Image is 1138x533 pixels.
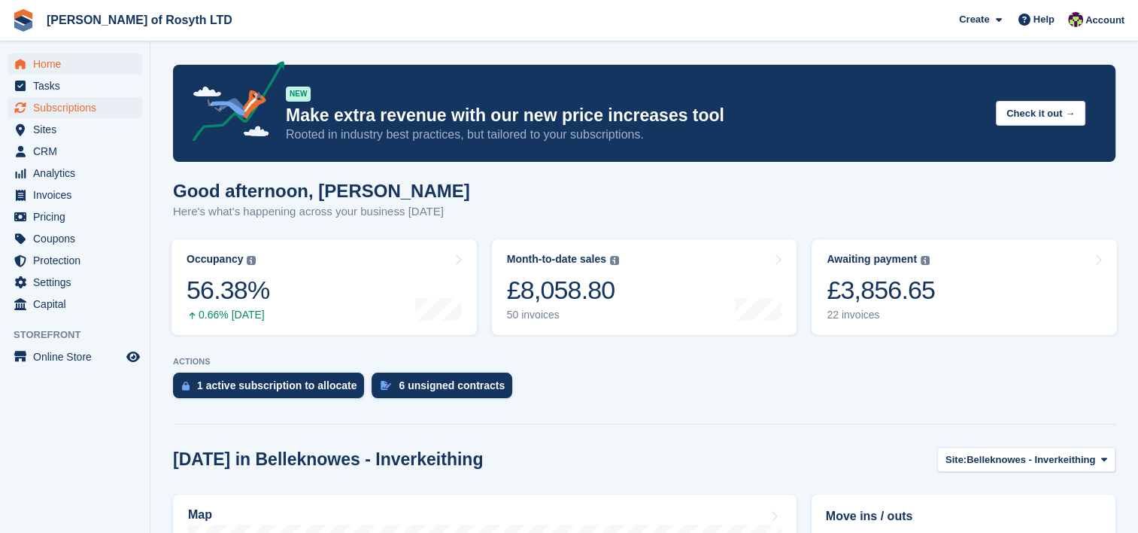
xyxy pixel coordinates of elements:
[8,119,142,140] a: menu
[372,373,520,406] a: 6 unsigned contracts
[959,12,989,27] span: Create
[826,507,1101,525] h2: Move ins / outs
[173,203,470,221] p: Here's what's happening across your business [DATE]
[33,250,123,271] span: Protection
[507,253,606,266] div: Month-to-date sales
[812,239,1117,335] a: Awaiting payment £3,856.65 22 invoices
[33,206,123,227] span: Pricing
[827,275,935,306] div: £3,856.65
[492,239,797,335] a: Month-to-date sales £8,058.80 50 invoices
[8,250,142,271] a: menu
[8,75,142,96] a: menu
[187,309,269,321] div: 0.66% [DATE]
[8,294,142,315] a: menu
[33,141,123,162] span: CRM
[286,105,984,126] p: Make extra revenue with our new price increases tool
[967,452,1095,468] span: Belleknowes - Inverkeithing
[33,97,123,118] span: Subscriptions
[188,508,212,522] h2: Map
[173,449,483,470] h2: [DATE] in Belleknowes - Inverkeithing
[507,275,619,306] div: £8,058.80
[610,256,619,265] img: icon-info-grey-7440780725fd019a000dd9b08b2336e03edf1995a4989e88bcd33f0948082b44.svg
[12,9,35,32] img: stora-icon-8386f47178a22dfd0bd8f6a31ec36ba5ce8667c1dd55bd0f319d3a0aa187defe.svg
[8,97,142,118] a: menu
[33,346,123,367] span: Online Store
[8,272,142,293] a: menu
[827,309,935,321] div: 22 invoices
[827,253,917,266] div: Awaiting payment
[187,253,243,266] div: Occupancy
[14,327,150,343] span: Storefront
[197,379,357,391] div: 1 active subscription to allocate
[8,228,142,249] a: menu
[33,184,123,206] span: Invoices
[937,447,1115,472] button: Site: Belleknowes - Inverkeithing
[33,53,123,75] span: Home
[8,184,142,206] a: menu
[33,163,123,184] span: Analytics
[921,256,930,265] img: icon-info-grey-7440780725fd019a000dd9b08b2336e03edf1995a4989e88bcd33f0948082b44.svg
[173,357,1115,367] p: ACTIONS
[1085,13,1124,28] span: Account
[173,181,470,201] h1: Good afternoon, [PERSON_NAME]
[507,309,619,321] div: 50 invoices
[33,119,123,140] span: Sites
[33,75,123,96] span: Tasks
[286,126,984,143] p: Rooted in industry best practices, but tailored to your subscriptions.
[8,163,142,184] a: menu
[381,381,391,390] img: contract_signature_icon-13c848040528278c33f63329250d36e43548de30e8caae1d1a13099fd9432cc5.svg
[124,348,142,366] a: Preview store
[180,61,285,147] img: price-adjustments-announcement-icon-8257ccfd72463d97f412b2fc003d46551f7dbcb40ab6d574587a9cd5c0d94...
[173,373,372,406] a: 1 active subscription to allocate
[41,8,238,32] a: [PERSON_NAME] of Rosyth LTD
[996,101,1085,126] button: Check it out →
[33,272,123,293] span: Settings
[945,452,967,468] span: Site:
[8,141,142,162] a: menu
[182,381,190,391] img: active_subscription_to_allocate_icon-d502201f5373d7db506a760aba3b589e785aa758c864c3986d89f69b8ff3...
[171,239,477,335] a: Occupancy 56.38% 0.66% [DATE]
[33,294,123,315] span: Capital
[399,379,505,391] div: 6 unsigned contracts
[33,228,123,249] span: Coupons
[8,206,142,227] a: menu
[1033,12,1055,27] span: Help
[187,275,269,306] div: 56.38%
[247,256,256,265] img: icon-info-grey-7440780725fd019a000dd9b08b2336e03edf1995a4989e88bcd33f0948082b44.svg
[286,87,311,102] div: NEW
[8,53,142,75] a: menu
[1068,12,1083,27] img: Nina Briggs
[8,346,142,367] a: menu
